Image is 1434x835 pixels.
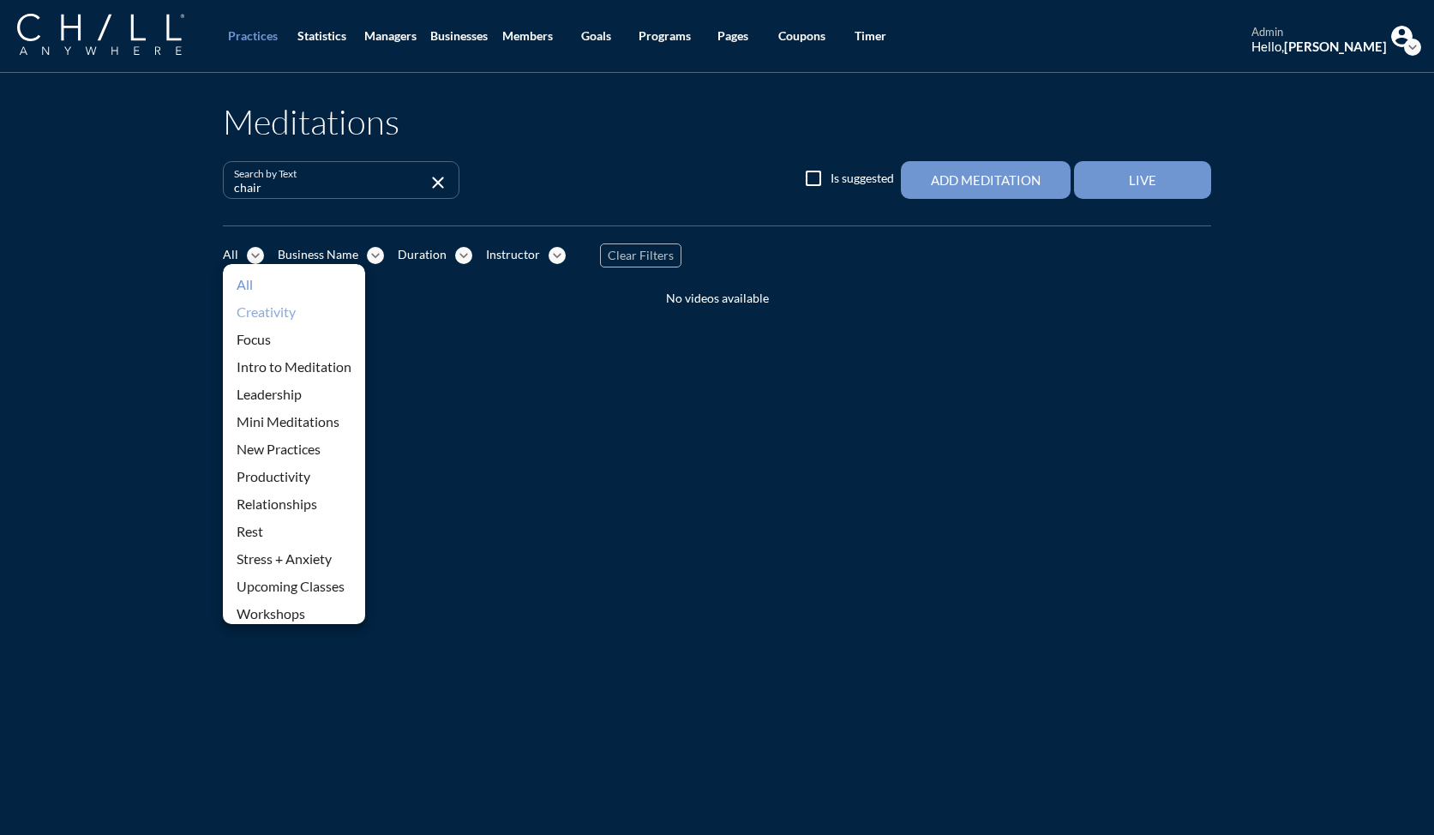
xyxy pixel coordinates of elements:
[17,14,184,55] img: Company Logo
[237,302,351,322] div: Creativity
[17,14,219,57] a: Company Logo
[428,172,448,193] i: close
[237,411,351,432] div: Mini Meditations
[608,249,674,263] span: Clear Filters
[1404,39,1421,56] i: expand_more
[855,29,886,44] div: Timer
[223,101,399,142] h1: Meditations
[398,248,447,262] div: Duration
[549,247,566,264] i: expand_more
[1284,39,1387,54] strong: [PERSON_NAME]
[901,161,1071,199] button: Add Meditation
[600,243,681,267] button: Clear Filters
[778,29,825,44] div: Coupons
[237,466,351,487] div: Productivity
[297,29,346,44] div: Statistics
[216,291,1218,306] div: No videos available
[234,177,424,198] input: Search by Text
[1104,172,1181,188] div: Live
[367,247,384,264] i: expand_more
[278,248,358,262] div: Business Name
[247,247,264,264] i: expand_more
[237,604,351,624] div: Workshops
[237,329,351,350] div: Focus
[237,576,351,597] div: Upcoming Classes
[1251,26,1387,39] div: admin
[581,29,611,44] div: Goals
[237,274,351,295] div: All
[430,29,488,44] div: Businesses
[1391,26,1413,47] img: Profile icon
[223,248,238,262] div: All
[237,521,351,542] div: Rest
[228,29,278,44] div: Practices
[237,494,351,514] div: Relationships
[639,29,691,44] div: Programs
[237,439,351,460] div: New Practices
[364,29,417,44] div: Managers
[486,248,540,262] div: Instructor
[931,172,1041,188] div: Add Meditation
[237,357,351,377] div: Intro to Meditation
[1251,39,1387,54] div: Hello,
[717,29,748,44] div: Pages
[502,29,553,44] div: Members
[237,384,351,405] div: Leadership
[455,247,472,264] i: expand_more
[1074,161,1211,199] button: Live
[237,549,351,569] div: Stress + Anxiety
[831,170,894,187] label: Is suggested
